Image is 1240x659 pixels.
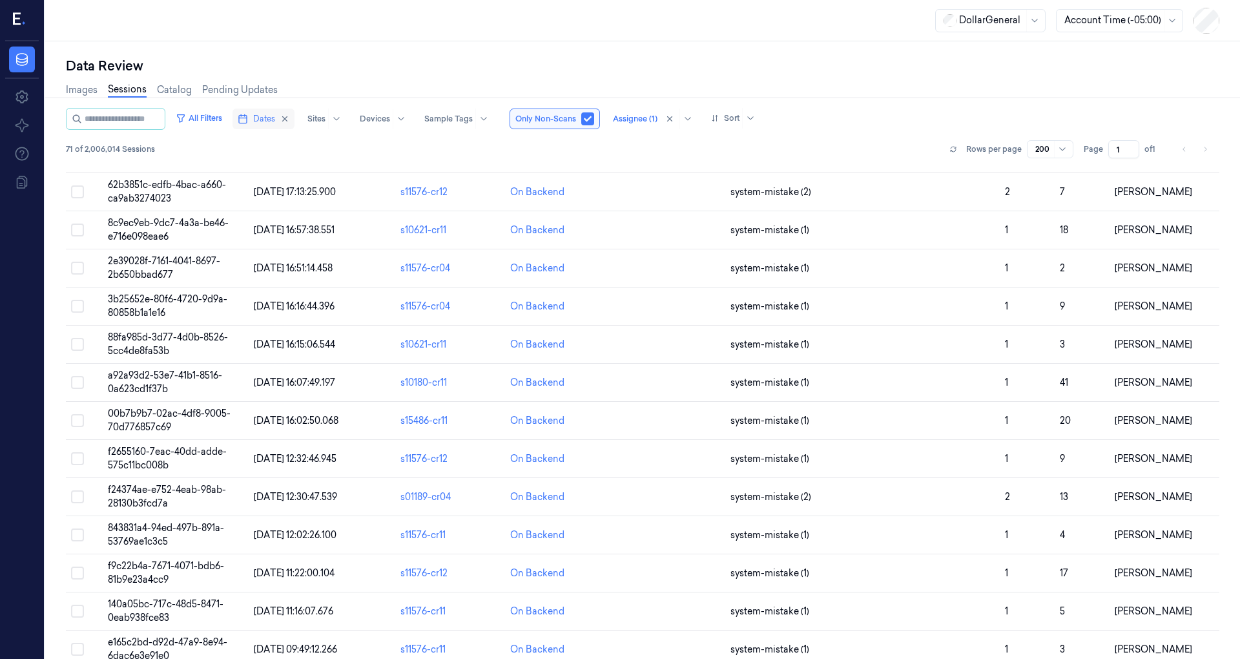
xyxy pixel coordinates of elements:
div: On Backend [510,567,564,580]
span: [DATE] 16:02:50.068 [254,415,338,426]
span: [DATE] 16:07:49.197 [254,377,335,388]
span: 843831a4-94ed-497b-891a-53769ae1c3c5 [108,522,224,547]
span: [PERSON_NAME] [1115,491,1192,503]
a: Images [66,83,98,97]
span: 1 [1005,224,1008,236]
span: of 1 [1144,143,1165,155]
span: system-mistake (2) [730,490,811,504]
span: 1 [1005,415,1008,426]
span: 2 [1005,491,1010,503]
a: Pending Updates [202,83,278,97]
div: On Backend [510,376,564,390]
span: [DATE] 12:32:46.945 [254,453,336,465]
span: 3b25652e-80f6-4720-9d9a-80858b1a1e16 [108,293,227,319]
button: Select row [71,300,84,313]
span: f24374ae-e752-4eab-98ab-28130b3fcd7a [108,484,226,509]
span: 62b3851c-edfb-4bac-a660-ca9ab3274023 [108,179,226,204]
div: On Backend [510,643,564,656]
span: system-mistake (1) [730,605,809,618]
span: 1 [1005,529,1008,541]
button: All Filters [170,108,227,129]
span: 3 [1060,339,1065,350]
div: s15486-cr11 [400,414,500,428]
span: system-mistake (1) [730,414,809,428]
div: s10621-cr11 [400,338,500,351]
span: 9 [1060,453,1065,465]
span: [DATE] 16:51:14.458 [254,262,333,274]
span: 2 [1005,186,1010,198]
div: s11576-cr11 [400,643,500,656]
span: [PERSON_NAME] [1115,377,1192,388]
span: system-mistake (1) [730,452,809,466]
span: 20 [1060,415,1071,426]
button: Select row [71,490,84,503]
span: 1 [1005,339,1008,350]
button: Select row [71,528,84,541]
span: [DATE] 11:16:07.676 [254,605,333,617]
span: 2 [1060,262,1065,274]
span: [PERSON_NAME] [1115,224,1192,236]
span: 4 [1060,529,1065,541]
div: Data Review [66,57,1219,75]
p: Rows per page [966,143,1022,155]
div: s11576-cr12 [400,185,500,199]
span: f9c22b4a-7671-4071-bdb6-81b9e23a4cc9 [108,560,224,585]
span: 71 of 2,006,014 Sessions [66,143,155,155]
div: s11576-cr04 [400,300,500,313]
div: On Backend [510,528,564,542]
div: s10621-cr11 [400,224,500,237]
span: [DATE] 16:15:06.544 [254,339,335,350]
span: 7 [1060,186,1065,198]
div: s11576-cr11 [400,605,500,618]
span: 1 [1005,567,1008,579]
span: 1 [1005,605,1008,617]
button: Dates [232,109,294,129]
span: [DATE] 17:13:25.900 [254,186,336,198]
span: [PERSON_NAME] [1115,186,1192,198]
span: [DATE] 16:57:38.551 [254,224,335,236]
span: 17 [1060,567,1068,579]
button: Select row [71,262,84,275]
span: 2e39028f-7161-4041-8697-2b650bbad677 [108,255,220,280]
span: system-mistake (1) [730,224,809,237]
span: system-mistake (1) [730,528,809,542]
button: Select row [71,452,84,465]
span: 3 [1060,643,1065,655]
span: [PERSON_NAME] [1115,300,1192,312]
span: 8c9ec9eb-9dc7-4a3a-be46-e716e098eae6 [108,217,229,242]
button: Select row [71,185,84,198]
span: system-mistake (2) [730,185,811,199]
span: 00b7b9b7-02ac-4df8-9005-70d776857c69 [108,408,231,433]
div: On Backend [510,185,564,199]
span: [PERSON_NAME] [1115,605,1192,617]
span: [PERSON_NAME] [1115,643,1192,655]
span: 88fa985d-3d77-4d0b-8526-5cc4de8fa53b [108,331,228,357]
button: Select row [71,338,84,351]
div: On Backend [510,224,564,237]
span: Only Non-Scans [515,113,576,125]
span: system-mistake (1) [730,300,809,313]
button: Select row [71,224,84,236]
span: system-mistake (1) [730,643,809,656]
span: 1 [1005,300,1008,312]
div: s01189-cr04 [400,490,500,504]
div: On Backend [510,414,564,428]
button: Select row [71,376,84,389]
span: [DATE] 09:49:12.266 [254,643,337,655]
span: [PERSON_NAME] [1115,415,1192,426]
div: s11576-cr12 [400,452,500,466]
button: Select row [71,643,84,656]
span: system-mistake (1) [730,338,809,351]
span: 9 [1060,300,1065,312]
div: s11576-cr04 [400,262,500,275]
a: Catalog [157,83,192,97]
span: 13 [1060,491,1068,503]
span: [DATE] 11:22:00.104 [254,567,335,579]
button: Select row [71,567,84,580]
span: system-mistake (1) [730,567,809,580]
span: [PERSON_NAME] [1115,262,1192,274]
span: 41 [1060,377,1068,388]
span: [PERSON_NAME] [1115,567,1192,579]
span: Dates [253,113,275,125]
span: 140a05bc-717c-48d5-8471-0eab938fce83 [108,598,223,623]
